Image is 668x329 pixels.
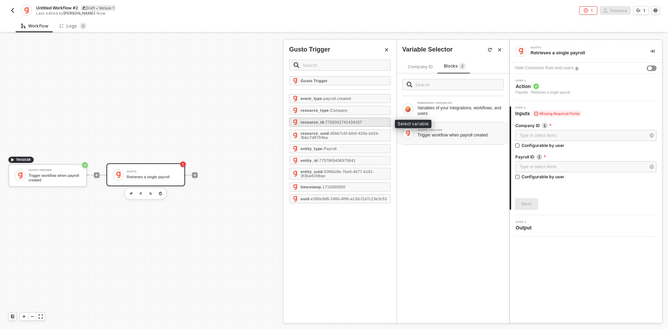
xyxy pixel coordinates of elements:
[322,96,351,101] span: - payroll.created
[488,48,492,52] img: reconnect
[292,196,298,202] img: uuid
[318,158,356,163] span: - 7757869436970641
[292,108,298,113] img: resource_type
[8,6,17,15] button: back
[516,83,570,90] span: Action
[522,142,564,148] div: Configurable by user
[531,50,639,56] div: Retrieves a single payroll
[531,46,635,49] div: Gusto
[536,154,542,160] img: icon-info
[395,120,431,128] div: Select variable
[461,64,463,68] span: 2
[289,45,330,54] div: Gusto Trigger
[533,110,581,117] span: Missing Required Fields
[292,78,298,84] img: Gusto Trigger
[417,102,504,104] div: EMBEDDED VARIABLES
[510,107,662,210] div: Step 2Inputs Missing Required FieldsCompany IDicon-infoConfigurable by userPayroll IDicon-infoCon...
[301,197,309,201] strong: uuid
[82,6,86,10] span: icon-edit
[584,8,588,13] span: icon-error-page
[294,62,299,68] img: search
[10,8,15,13] img: back
[301,79,328,83] strong: Gusto Trigger
[405,131,411,136] img: Block
[575,66,579,71] img: icon-info
[301,147,323,151] strong: entity_type
[522,174,564,180] div: Configurable by user
[301,96,322,101] strong: event_type
[579,6,597,15] button: 1
[292,184,298,190] img: timestamp
[21,23,48,29] div: Workflow
[600,6,630,15] button: Release
[515,198,538,210] button: Next
[323,147,337,151] span: - Payroll
[292,171,298,177] img: entity_uuid
[301,131,329,135] strong: resource_uuid
[292,96,298,101] img: event_type
[39,314,43,319] span: icon-expand
[518,48,524,54] img: integration-icon
[417,132,504,138] div: Trigger workflow when payroll created
[301,108,329,112] strong: resource_type
[495,46,504,54] button: Close
[407,82,412,87] img: search
[650,49,654,53] span: icon-collapse-right
[329,108,348,112] span: - Company
[516,224,534,231] span: Output
[444,63,466,69] span: Blocks
[402,45,453,54] div: Variable Selector
[309,197,387,201] span: - e390e9d8-2460-4f90-a13d-f1d7c13e3c53
[22,314,26,319] span: icon-play
[653,8,658,13] span: icon-settings
[515,154,657,160] label: Payroll ID
[486,46,494,54] button: reconnect
[382,46,391,54] button: Close
[515,65,573,71] div: Hide Connector from end-users
[292,119,298,125] img: resource_id
[515,110,581,117] span: Inputs
[516,90,570,95] div: Payrolls - Retrieves a single payroll
[81,5,116,11] div: Draft • Version 1
[321,185,345,189] span: - 1715069350
[417,105,504,116] div: Variables of your integrations, workflows, and users
[510,79,662,95] div: Step 1Action Payrolls - Retrieves a single payroll
[516,79,570,82] span: Step 1
[292,146,298,151] img: entity_type
[301,131,379,140] span: - d5bb7c5f-b0ef-426e-bd1b-3bbc7d8794ba
[292,158,298,163] img: entity_id
[36,11,333,16] div: Last edited by - Now
[301,185,321,189] strong: timestamp
[301,170,374,178] span: - 53f60c8e-7be0-4677-b181-3f3ba41fdbac
[417,129,504,132] div: GUSTO TRIGGER
[303,61,386,69] input: Search
[405,105,411,112] img: Block
[80,23,87,30] sup: 0
[408,64,433,69] span: Company ID
[415,81,499,88] input: Search
[459,63,466,70] sup: 2
[301,120,324,124] strong: resource_id
[59,23,87,30] div: Logs
[36,5,78,11] span: Untitled Workflow #2
[515,123,657,128] label: Company ID
[636,8,641,13] span: icon-versioning
[643,8,645,14] div: 1
[292,133,298,138] img: resource_uuid
[63,11,95,16] span: [PERSON_NAME]
[633,6,649,15] button: 1
[23,7,29,14] img: integration-icon
[542,123,548,128] img: icon-info
[516,221,534,224] span: Step 3
[515,107,581,109] span: Step 2
[301,170,323,174] strong: entity_uuid
[301,158,318,163] strong: entity_id
[324,120,362,124] span: - 7756341741434167
[30,314,34,319] span: icon-minus
[591,8,593,14] div: 1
